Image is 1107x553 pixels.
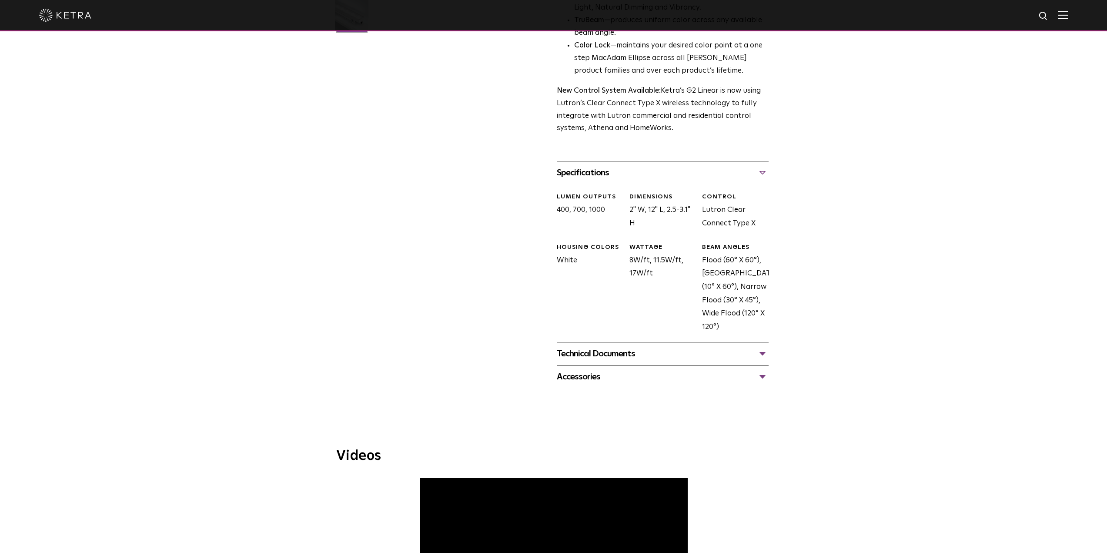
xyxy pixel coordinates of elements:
[557,87,661,94] strong: New Control System Available:
[623,243,696,334] div: 8W/ft, 11.5W/ft, 17W/ft
[696,243,768,334] div: Flood (60° X 60°), [GEOGRAPHIC_DATA] (10° X 60°), Narrow Flood (30° X 45°), Wide Flood (120° X 120°)
[623,193,696,230] div: 2" W, 12" L, 2.5-3.1" H
[574,42,610,49] strong: Color Lock
[557,347,769,361] div: Technical Documents
[336,449,771,463] h3: Videos
[696,193,768,230] div: Lutron Clear Connect Type X
[39,9,91,22] img: ketra-logo-2019-white
[702,193,768,201] div: CONTROL
[550,243,623,334] div: White
[550,193,623,230] div: 400, 700, 1000
[557,193,623,201] div: LUMEN OUTPUTS
[629,243,696,252] div: WATTAGE
[574,40,769,77] li: —maintains your desired color point at a one step MacAdam Ellipse across all [PERSON_NAME] produc...
[1038,11,1049,22] img: search icon
[557,370,769,384] div: Accessories
[557,85,769,135] p: Ketra’s G2 Linear is now using Lutron’s Clear Connect Type X wireless technology to fully integra...
[1058,11,1068,19] img: Hamburger%20Nav.svg
[557,243,623,252] div: HOUSING COLORS
[702,243,768,252] div: BEAM ANGLES
[557,166,769,180] div: Specifications
[629,193,696,201] div: DIMENSIONS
